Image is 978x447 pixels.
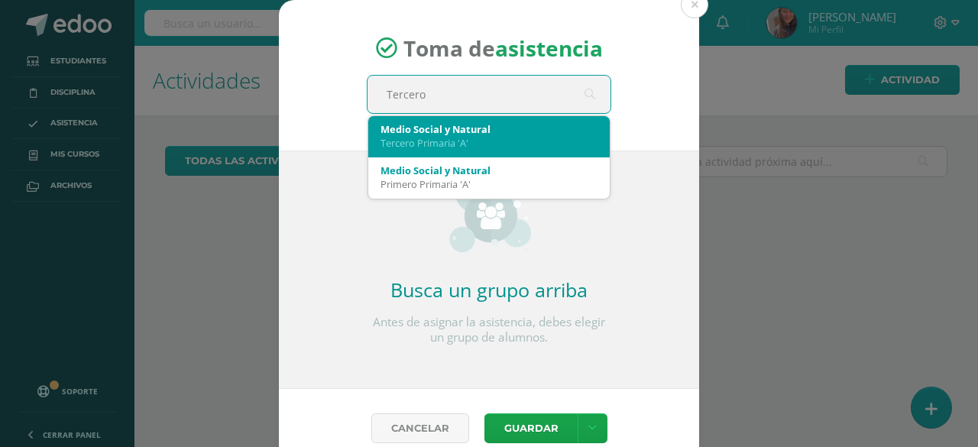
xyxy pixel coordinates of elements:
[381,122,597,136] div: Medio Social y Natural
[495,34,603,63] strong: asistencia
[484,413,578,443] button: Guardar
[367,277,611,303] h2: Busca un grupo arriba
[403,34,603,63] span: Toma de
[381,136,597,150] div: Tercero Primaria 'A'
[448,176,531,252] img: groups_small.png
[381,164,597,177] div: Medio Social y Natural
[371,413,469,443] a: Cancelar
[381,177,597,191] div: Primero Primaria 'A'
[368,76,610,113] input: Busca un grado o sección aquí...
[367,315,611,345] p: Antes de asignar la asistencia, debes elegir un grupo de alumnos.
